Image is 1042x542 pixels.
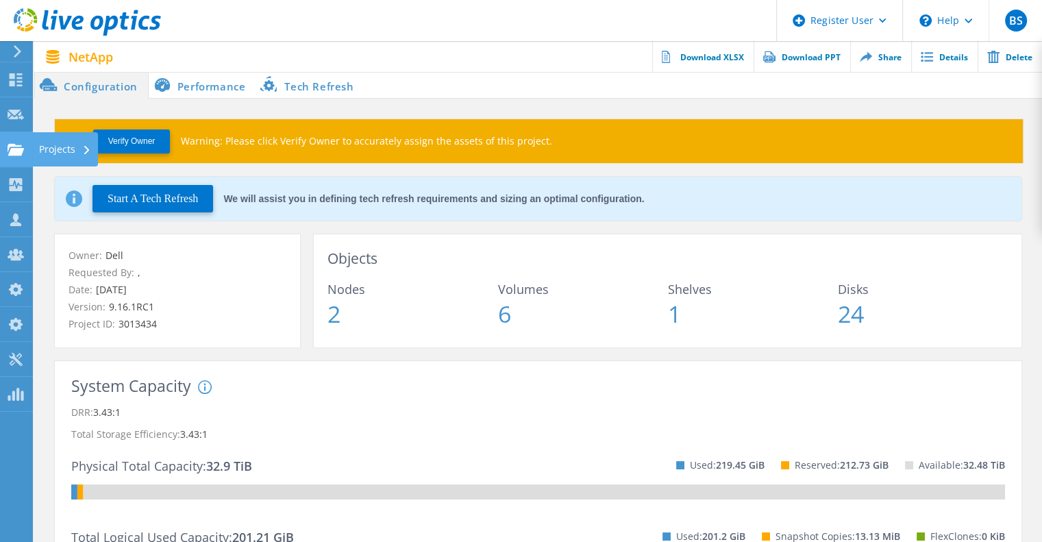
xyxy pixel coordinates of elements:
button: Start A Tech Refresh [92,185,213,212]
a: Details [911,41,978,72]
span: 9.16.1RC1 [106,300,154,313]
svg: \n [919,14,932,27]
p: Total Storage Efficiency: [71,423,1005,445]
span: Dell [102,249,123,262]
span: , [134,266,140,279]
span: 219.45 GiB [716,458,765,471]
a: Delete [978,41,1042,72]
span: 3.43:1 [180,428,208,441]
span: 212.73 GiB [840,458,889,471]
h3: System Capacity [71,378,191,395]
span: Nodes [327,283,497,295]
h3: Objects [327,248,1008,269]
span: 24 [838,302,1008,325]
span: BS [1008,15,1022,26]
span: Disks [838,283,1008,295]
div: Projects [39,145,91,154]
span: 6 [497,302,667,325]
p: Used: [690,454,765,476]
span: Volumes [497,283,667,295]
span: Shelves [668,283,838,295]
p: Reserved: [795,454,889,476]
span: 32.48 TiB [963,458,1005,471]
span: 3.43:1 [93,406,121,419]
a: Download XLSX [652,41,754,72]
p: DRR: [71,402,1005,423]
p: Version: [69,299,286,315]
div: We will assist you in defining tech refresh requirements and sizing an optimal configuration. [223,194,644,204]
span: 2 [327,302,497,325]
p: Warning: Please click Verify Owner to accurately assign the assets of this project. [181,130,552,152]
span: NetApp [69,51,113,63]
p: Date: [69,282,286,297]
p: Requested By: [69,265,286,280]
p: Owner: [69,248,286,263]
p: Project ID: [69,317,286,332]
a: Download PPT [754,41,850,72]
p: Physical Total Capacity: [71,455,252,477]
span: 3013434 [115,317,157,330]
span: [DATE] [92,283,127,296]
button: Verify Owner [93,130,170,153]
a: Live Optics Dashboard [14,29,161,38]
span: 1 [668,302,838,325]
a: Share [850,41,911,72]
p: Available: [919,454,1005,476]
